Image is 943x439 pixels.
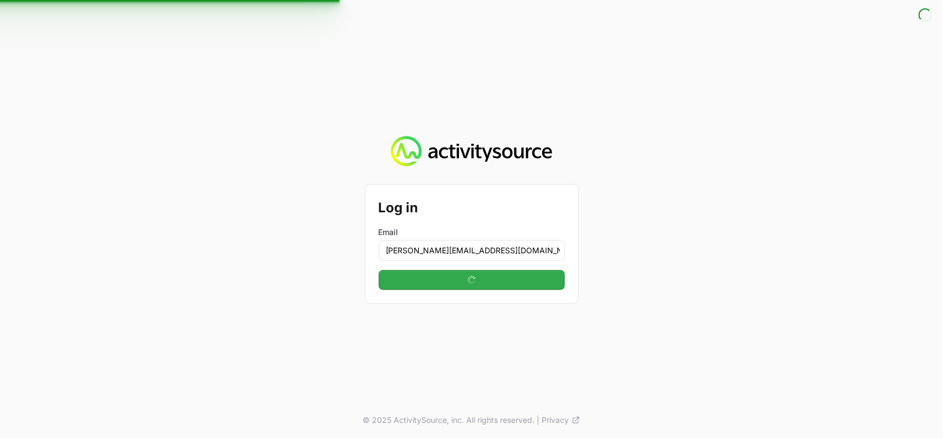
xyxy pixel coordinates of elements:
[363,415,535,426] p: © 2025 ActivitySource, inc. All rights reserved.
[379,198,565,218] h2: Log in
[542,415,580,426] a: Privacy
[379,240,565,261] input: Enter your email
[379,227,565,238] label: Email
[537,415,540,426] span: |
[391,136,552,167] img: Activity Source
